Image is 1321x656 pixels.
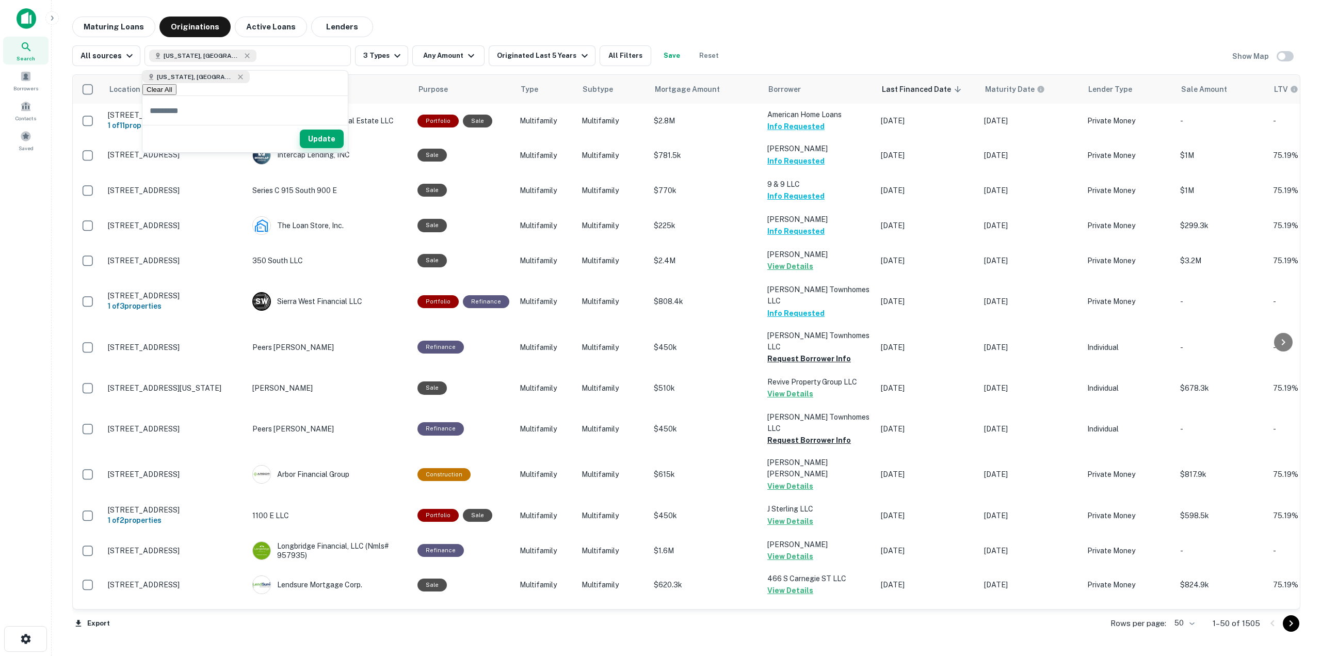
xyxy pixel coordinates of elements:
button: Request Borrower Info [767,353,851,365]
p: Multifamily [582,545,643,556]
span: Type [521,83,538,95]
p: $1.6M [654,545,757,556]
span: Subtype [583,83,613,95]
h6: Maturity Date [985,84,1035,95]
p: [PERSON_NAME] [767,539,871,550]
p: 1100 E LLC [252,510,407,521]
button: Info Requested [767,120,825,133]
span: Purpose [418,83,461,95]
p: - [1180,115,1263,126]
p: [DATE] [984,510,1077,521]
th: Lender Type [1082,75,1175,104]
img: picture [253,542,270,559]
h6: 1 of 2 properties [108,515,242,526]
img: capitalize-icon.png [17,8,36,29]
p: [DATE] [984,255,1077,266]
div: Sale [417,254,447,267]
button: Export [72,616,112,631]
button: Lenders [311,17,373,37]
p: Multifamily [582,296,643,307]
p: [DATE] [984,382,1077,394]
p: Multifamily [520,545,571,556]
p: [DATE] [881,296,974,307]
p: Multifamily [582,510,643,521]
span: [US_STATE], [GEOGRAPHIC_DATA] [164,51,241,60]
button: Originated Last 5 Years [489,45,595,66]
h6: 1 of 3 properties [108,300,242,312]
img: picture [253,466,270,483]
p: [DATE] [881,423,974,435]
button: Originations [159,17,231,37]
p: [DATE] [984,545,1077,556]
p: [STREET_ADDRESS] [108,343,242,352]
p: [STREET_ADDRESS] [108,505,242,515]
p: - [1273,423,1319,435]
p: [DATE] [881,115,974,126]
img: picture [253,576,270,594]
span: Sale Amount [1181,83,1241,95]
p: Private Money [1087,545,1170,556]
div: Contacts [3,97,49,124]
p: [STREET_ADDRESS] [108,110,242,120]
p: [PERSON_NAME] Townhomes LLC [767,330,871,353]
p: American Home Loans [767,109,871,120]
p: - [1180,423,1263,435]
div: This loan purpose was for refinancing [417,422,464,435]
p: 466 S Carnegie ST LLC [767,573,871,584]
p: [STREET_ADDRESS] [108,256,242,265]
p: Private Money [1087,220,1170,231]
p: 9 & 9 LLC [767,179,871,190]
span: Lender Type [1088,83,1132,95]
th: Mortgage Amount [649,75,762,104]
p: Multifamily [582,469,643,480]
p: Multifamily [520,423,571,435]
div: Borrowers [3,67,49,94]
p: Private Money [1087,255,1170,266]
span: [US_STATE], [GEOGRAPHIC_DATA] [157,72,234,82]
p: [PERSON_NAME] [767,143,871,154]
p: $824.9k [1180,579,1263,590]
p: [DATE] [881,150,974,161]
h6: 1 of 11 properties [108,120,242,131]
button: View Details [767,584,813,597]
p: [STREET_ADDRESS] [108,186,242,195]
p: Multifamily [520,579,571,590]
p: Private Money [1087,115,1170,126]
div: Intercap Lending, INC [252,146,407,165]
p: [STREET_ADDRESS] [108,470,242,479]
p: [PERSON_NAME] Townhomes LLC [767,411,871,434]
p: [DATE] [881,220,974,231]
p: Multifamily [520,296,571,307]
p: Peers [PERSON_NAME] [252,423,407,435]
p: [DATE] [984,296,1077,307]
div: Sale [417,219,447,232]
button: All sources [72,45,140,66]
button: Go to next page [1283,615,1299,632]
p: Multifamily [520,255,571,266]
button: View Details [767,480,813,492]
th: Maturity dates displayed may be estimated. Please contact the lender for the most accurate maturi... [979,75,1082,104]
p: $450k [654,342,757,353]
p: Multifamily [520,220,571,231]
button: [US_STATE], [GEOGRAPHIC_DATA] [144,45,351,66]
p: $2.8M [654,115,757,126]
p: Multifamily [582,342,643,353]
div: This is a portfolio loan with 3 properties [417,295,459,308]
div: This loan purpose was for refinancing [463,295,509,308]
button: Update [300,130,344,148]
img: picture [253,217,270,234]
div: 50 [1170,616,1196,631]
p: Private Money [1087,150,1170,161]
th: Last Financed Date [876,75,979,104]
div: Sierra West Financial LLC [252,292,407,311]
p: [STREET_ADDRESS][US_STATE] [108,383,242,393]
div: Longbridge Financial, LLC (nmls# 957935) [252,541,407,560]
button: Any Amount [412,45,485,66]
div: Sale [463,115,492,127]
button: Info Requested [767,225,825,237]
th: Location [103,75,247,104]
p: - [1180,545,1263,556]
div: This loan purpose was for construction [417,468,471,481]
p: - [1273,296,1319,307]
div: The Loan Store, Inc. [252,216,407,235]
